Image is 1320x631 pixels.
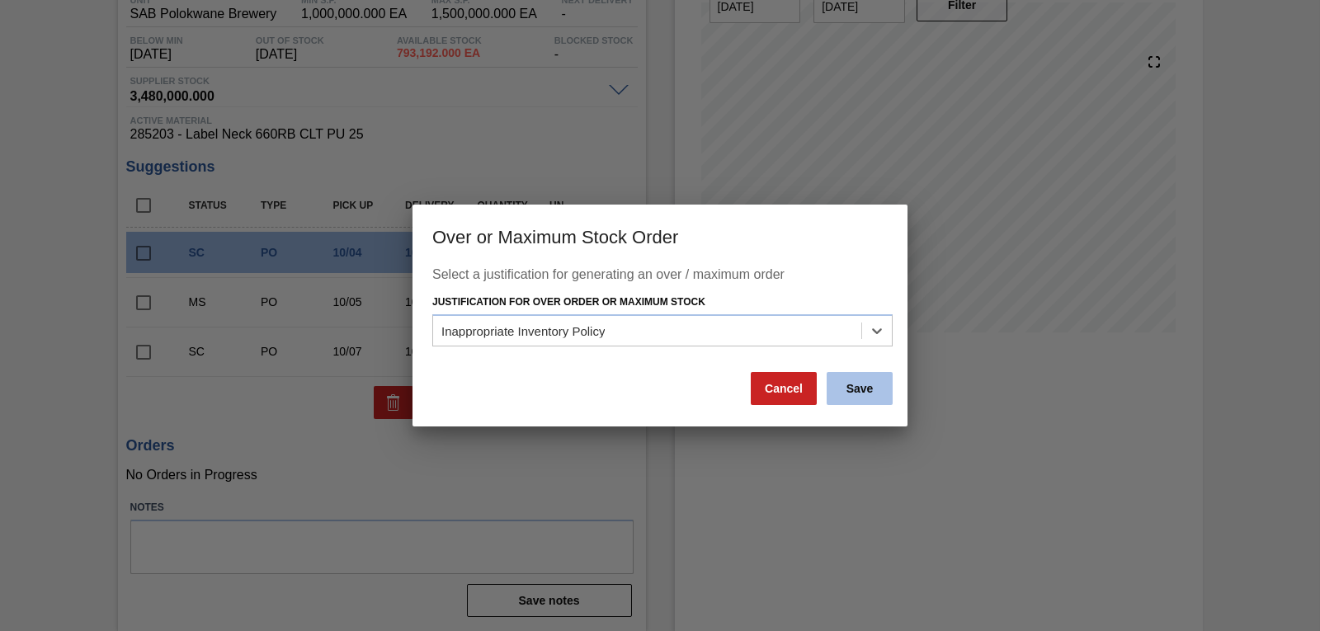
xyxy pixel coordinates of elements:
button: Cancel [751,372,817,405]
label: Justification for Over Order or Maximum Stock [432,296,705,308]
div: Inappropriate Inventory Policy [441,323,605,337]
h3: Over or Maximum Stock Order [412,205,907,267]
button: Save [827,372,893,405]
div: Select a justification for generating an over / maximum order [432,267,888,290]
